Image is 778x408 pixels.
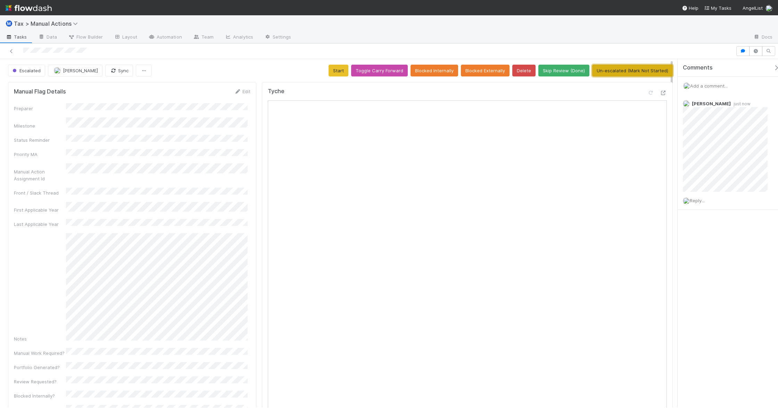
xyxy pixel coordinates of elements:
button: Sync [105,65,133,76]
img: avatar_d45d11ee-0024-4901-936f-9df0a9cc3b4e.png [54,67,61,74]
div: Review Requested? [14,378,66,385]
div: Status Reminder [14,137,66,144]
a: Data [33,32,63,43]
span: Reply... [690,198,705,203]
button: Un-escalated (Mark Not Started) [592,65,673,76]
button: [PERSON_NAME] [48,65,102,76]
div: First Applicable Year [14,206,66,213]
img: avatar_d45d11ee-0024-4901-936f-9df0a9cc3b4e.png [683,100,690,107]
div: Preparer [14,105,66,112]
a: My Tasks [704,5,731,11]
div: Last Applicable Year [14,221,66,228]
span: Ⓜ️ [6,21,13,26]
span: Tax > Manual Actions [14,20,81,27]
img: avatar_d45d11ee-0024-4901-936f-9df0a9cc3b4e.png [683,82,690,89]
div: Notes [14,335,66,342]
div: Milestone [14,122,66,129]
span: [PERSON_NAME] [692,101,731,106]
span: Tasks [6,33,27,40]
h5: Tyche [268,88,284,95]
div: Manual Work Required? [14,350,66,357]
span: Add a comment... [690,83,728,89]
div: Front / Slack Thread [14,189,66,196]
a: Automation [143,32,188,43]
a: Team [188,32,219,43]
div: Priority MA [14,151,66,158]
button: Skip Review (Done) [538,65,589,76]
img: logo-inverted-e16ddd16eac7371096b0.svg [6,2,52,14]
span: Comments [683,64,713,71]
span: [PERSON_NAME] [63,68,98,73]
span: just now [731,101,751,106]
button: Blocked Externally [461,65,510,76]
a: Flow Builder [63,32,108,43]
span: Flow Builder [68,33,103,40]
button: Toggle Carry Forward [351,65,408,76]
a: Layout [108,32,143,43]
button: Blocked Internally [411,65,458,76]
div: Blocked Internally? [14,392,66,399]
a: Analytics [219,32,259,43]
button: Delete [512,65,536,76]
a: Edit [234,89,250,94]
div: Manual Action Assignment Id [14,168,66,182]
span: AngelList [743,5,763,11]
a: Docs [748,32,778,43]
div: Portfolio Generated? [14,364,66,371]
h5: Manual Flag Details [14,88,66,95]
a: Settings [259,32,297,43]
div: Help [682,5,698,11]
img: avatar_d45d11ee-0024-4901-936f-9df0a9cc3b4e.png [765,5,772,12]
img: avatar_d45d11ee-0024-4901-936f-9df0a9cc3b4e.png [683,197,690,204]
button: Start [329,65,348,76]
